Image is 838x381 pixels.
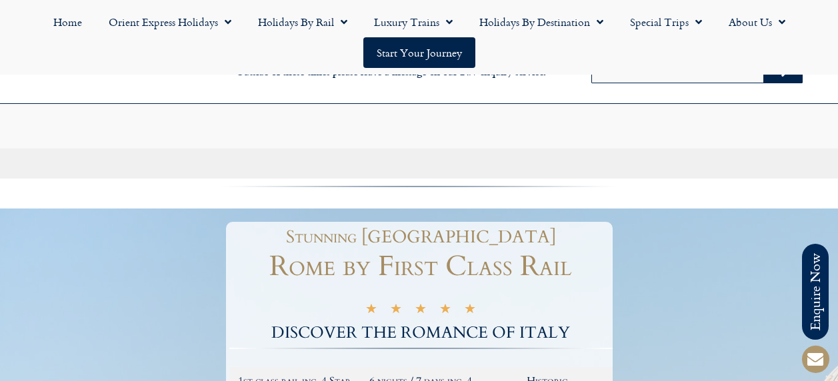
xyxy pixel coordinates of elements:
[390,304,402,317] i: ★
[40,7,95,37] a: Home
[466,7,617,37] a: Holidays by Destination
[715,7,799,37] a: About Us
[229,325,613,341] h2: DISCOVER THE ROMANCE OF ITALY
[617,7,715,37] a: Special Trips
[464,304,476,317] i: ★
[361,7,466,37] a: Luxury Trains
[229,252,613,280] h1: Rome by First Class Rail
[95,7,245,37] a: Orient Express Holidays
[439,304,451,317] i: ★
[415,304,427,317] i: ★
[365,302,476,317] div: 5/5
[236,228,606,246] h1: Stunning [GEOGRAPHIC_DATA]
[7,7,831,68] nav: Menu
[365,304,377,317] i: ★
[363,37,475,68] a: Start your Journey
[245,7,361,37] a: Holidays by Rail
